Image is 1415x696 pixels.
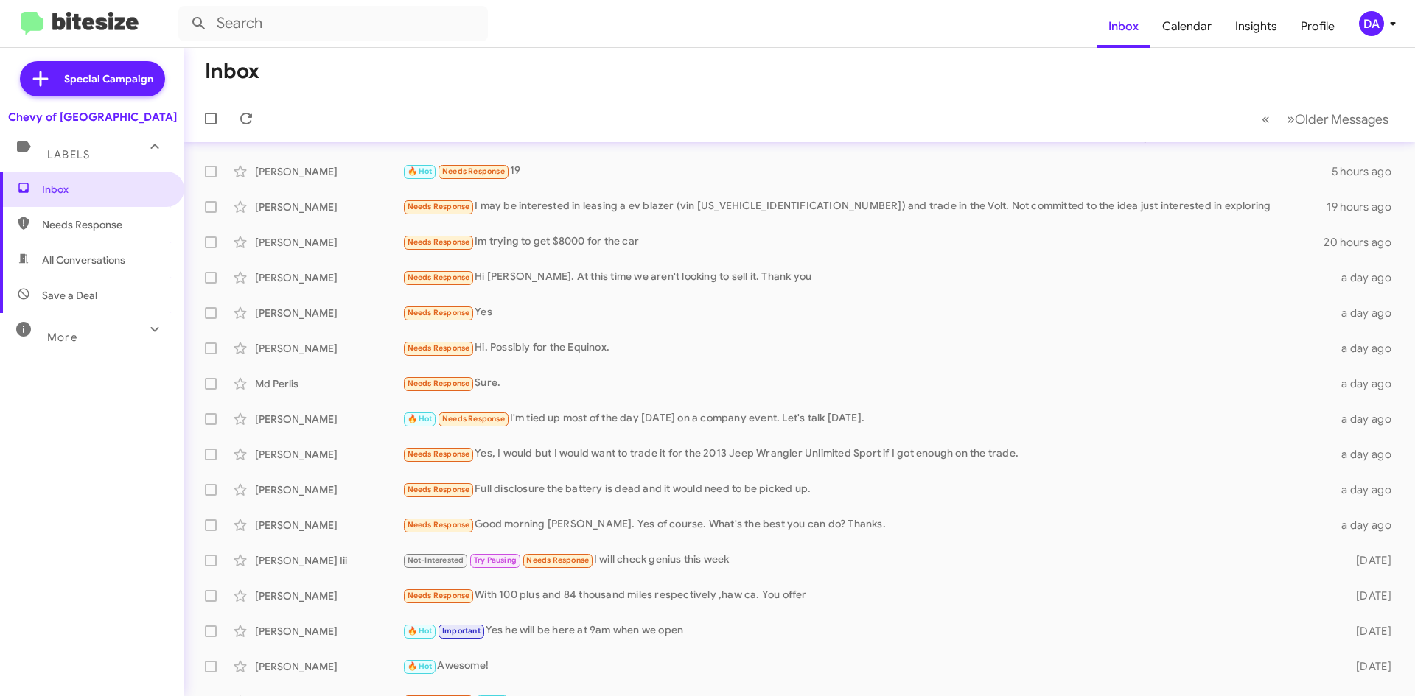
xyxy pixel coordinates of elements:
[255,482,402,497] div: [PERSON_NAME]
[408,520,470,530] span: Needs Response
[1150,5,1223,48] a: Calendar
[1223,5,1289,48] a: Insights
[255,200,402,214] div: [PERSON_NAME]
[1332,412,1403,426] div: a day ago
[255,306,402,320] div: [PERSON_NAME]
[47,331,77,344] span: More
[1346,11,1399,36] button: DA
[402,198,1327,215] div: I may be interested in leasing a ev blazer (vin [US_VEHICLE_IDENTIFICATION_NUMBER]) and trade in ...
[402,658,1332,675] div: Awesome!
[402,552,1332,569] div: I will check genius this week
[408,202,470,211] span: Needs Response
[8,110,177,124] div: Chevy of [GEOGRAPHIC_DATA]
[1332,482,1403,497] div: a day ago
[1253,104,1279,134] button: Previous
[1289,5,1346,48] a: Profile
[402,622,1332,639] div: Yes he will be here at 9am when we open
[47,148,90,161] span: Labels
[255,624,402,639] div: [PERSON_NAME]
[255,447,402,462] div: [PERSON_NAME]
[255,270,402,285] div: [PERSON_NAME]
[1278,104,1397,134] button: Next
[408,308,470,317] span: Needs Response
[20,61,165,96] a: Special Campaign
[1359,11,1384,36] div: DA
[205,60,259,83] h1: Inbox
[1332,588,1403,603] div: [DATE]
[1332,306,1403,320] div: a day ago
[408,626,433,636] span: 🔥 Hot
[408,485,470,494] span: Needs Response
[255,588,402,603] div: [PERSON_NAME]
[178,6,488,41] input: Search
[255,553,402,568] div: [PERSON_NAME] Iii
[42,217,167,232] span: Needs Response
[474,555,517,565] span: Try Pausing
[255,341,402,356] div: [PERSON_NAME]
[1332,270,1403,285] div: a day ago
[255,235,402,250] div: [PERSON_NAME]
[1287,110,1295,128] span: »
[42,253,125,267] span: All Conversations
[1295,111,1388,127] span: Older Messages
[1097,5,1150,48] a: Inbox
[408,343,470,353] span: Needs Response
[1332,553,1403,568] div: [DATE]
[1332,447,1403,462] div: a day ago
[408,661,433,671] span: 🔥 Hot
[1332,376,1403,391] div: a day ago
[402,446,1332,463] div: Yes, I would but I would want to trade it for the 2013 Jeep Wrangler Unlimited Sport if I got eno...
[1262,110,1270,128] span: «
[402,163,1332,180] div: 19
[408,273,470,282] span: Needs Response
[42,288,97,303] span: Save a Deal
[402,304,1332,321] div: Yes
[42,182,167,197] span: Inbox
[1332,624,1403,639] div: [DATE]
[1324,235,1403,250] div: 20 hours ago
[442,414,505,423] span: Needs Response
[402,587,1332,604] div: With 100 plus and 84 thousand miles respectively ,haw ca. You offer
[408,237,470,247] span: Needs Response
[255,412,402,426] div: [PERSON_NAME]
[408,591,470,600] span: Needs Response
[408,166,433,176] span: 🔥 Hot
[442,626,481,636] span: Important
[1332,659,1403,674] div: [DATE]
[402,233,1324,250] div: Im trying to get $8000 for the car
[255,518,402,532] div: [PERSON_NAME]
[255,376,402,391] div: Md Perlis
[402,410,1332,427] div: I'm tied up most of the day [DATE] on a company event. Let's talk [DATE].
[408,555,464,565] span: Not-Interested
[1254,104,1397,134] nav: Page navigation example
[402,375,1332,392] div: Sure.
[402,269,1332,286] div: Hi [PERSON_NAME]. At this time we aren't looking to sell it. Thank you
[402,340,1332,356] div: Hi. Possibly for the Equinox.
[1332,341,1403,356] div: a day ago
[442,166,505,176] span: Needs Response
[255,659,402,674] div: [PERSON_NAME]
[1332,164,1403,179] div: 5 hours ago
[408,449,470,459] span: Needs Response
[402,516,1332,533] div: Good morning [PERSON_NAME]. Yes of course. What's the best you can do? Thanks.
[408,414,433,423] span: 🔥 Hot
[1332,518,1403,532] div: a day ago
[402,481,1332,498] div: Full disclosure the battery is dead and it would need to be picked up.
[64,71,153,86] span: Special Campaign
[408,379,470,388] span: Needs Response
[255,164,402,179] div: [PERSON_NAME]
[1327,200,1403,214] div: 19 hours ago
[526,555,589,565] span: Needs Response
